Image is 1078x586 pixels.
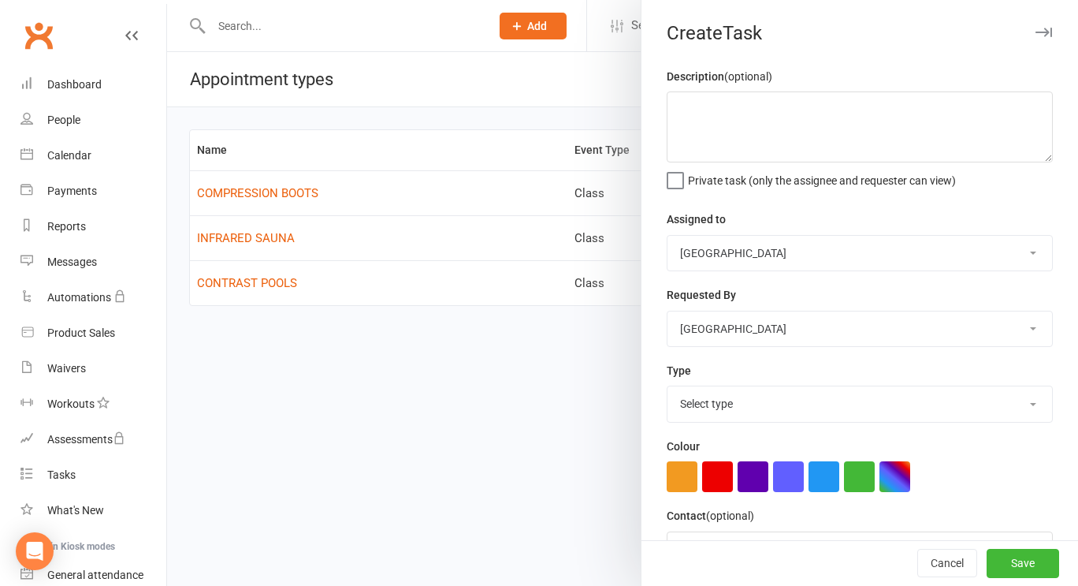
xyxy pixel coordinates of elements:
[19,16,58,55] a: Clubworx
[667,211,726,228] label: Assigned to
[724,70,772,83] small: (optional)
[917,550,977,578] button: Cancel
[20,315,166,351] a: Product Sales
[20,244,166,280] a: Messages
[987,550,1059,578] button: Save
[667,532,1053,565] input: Search
[47,362,86,375] div: Waivers
[47,149,91,162] div: Calendar
[667,68,772,85] label: Description
[20,422,166,457] a: Assessments
[20,386,166,422] a: Workouts
[47,220,86,233] div: Reports
[47,468,76,481] div: Tasks
[47,398,95,410] div: Workouts
[667,438,700,455] label: Colour
[20,351,166,386] a: Waivers
[667,362,691,379] label: Type
[16,532,54,570] div: Open Intercom Messenger
[47,78,102,91] div: Dashboard
[20,103,166,138] a: People
[688,169,956,187] span: Private task (only the assignee and requester can view)
[667,507,754,524] label: Contact
[20,174,166,209] a: Payments
[47,185,97,197] div: Payments
[20,280,166,315] a: Automations
[20,209,166,244] a: Reports
[47,256,97,268] div: Messages
[20,138,166,174] a: Calendar
[47,327,115,339] div: Product Sales
[47,433,125,446] div: Assessments
[20,457,166,493] a: Tasks
[47,114,80,126] div: People
[667,286,736,304] label: Requested By
[20,493,166,528] a: What's New
[706,509,754,522] small: (optional)
[641,22,1078,44] div: Create Task
[20,67,166,103] a: Dashboard
[47,504,104,517] div: What's New
[47,569,143,581] div: General attendance
[47,291,111,304] div: Automations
